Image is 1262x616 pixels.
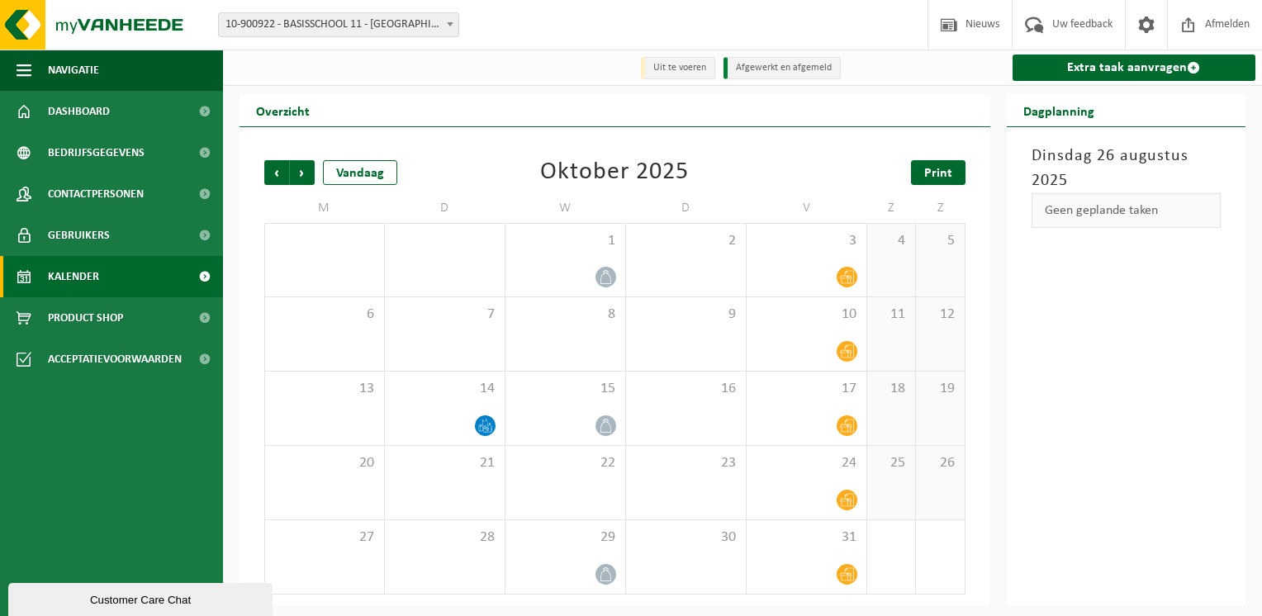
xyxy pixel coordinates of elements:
[875,232,907,250] span: 4
[875,380,907,398] span: 18
[48,339,182,380] span: Acceptatievoorwaarden
[273,528,376,547] span: 27
[755,528,858,547] span: 31
[48,132,145,173] span: Bedrijfsgegevens
[48,50,99,91] span: Navigatie
[924,380,956,398] span: 19
[273,454,376,472] span: 20
[273,380,376,398] span: 13
[218,12,459,37] span: 10-900922 - BASISSCHOOL 11 - MARIAKERKE
[393,454,496,472] span: 21
[48,297,123,339] span: Product Shop
[505,193,626,223] td: W
[755,380,858,398] span: 17
[634,306,738,324] span: 9
[634,232,738,250] span: 2
[393,528,496,547] span: 28
[924,454,956,472] span: 26
[626,193,747,223] td: D
[290,160,315,185] span: Volgende
[924,306,956,324] span: 12
[724,57,841,79] li: Afgewerkt en afgemeld
[641,57,715,79] li: Uit te voeren
[875,306,907,324] span: 11
[48,215,110,256] span: Gebruikers
[875,454,907,472] span: 25
[514,306,617,324] span: 8
[1007,94,1111,126] h2: Dagplanning
[924,232,956,250] span: 5
[264,160,289,185] span: Vorige
[385,193,505,223] td: D
[755,306,858,324] span: 10
[867,193,916,223] td: Z
[924,167,952,180] span: Print
[48,173,144,215] span: Contactpersonen
[634,528,738,547] span: 30
[911,160,965,185] a: Print
[540,160,689,185] div: Oktober 2025
[747,193,867,223] td: V
[323,160,397,185] div: Vandaag
[1032,144,1222,193] h3: Dinsdag 26 augustus 2025
[393,380,496,398] span: 14
[514,380,617,398] span: 15
[273,306,376,324] span: 6
[916,193,965,223] td: Z
[634,454,738,472] span: 23
[634,380,738,398] span: 16
[755,454,858,472] span: 24
[755,232,858,250] span: 3
[514,454,617,472] span: 22
[219,13,458,36] span: 10-900922 - BASISSCHOOL 11 - MARIAKERKE
[1032,193,1222,228] div: Geen geplande taken
[240,94,326,126] h2: Overzicht
[514,232,617,250] span: 1
[514,528,617,547] span: 29
[48,91,110,132] span: Dashboard
[48,256,99,297] span: Kalender
[393,306,496,324] span: 7
[8,580,276,616] iframe: chat widget
[264,193,385,223] td: M
[1013,54,1256,81] a: Extra taak aanvragen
